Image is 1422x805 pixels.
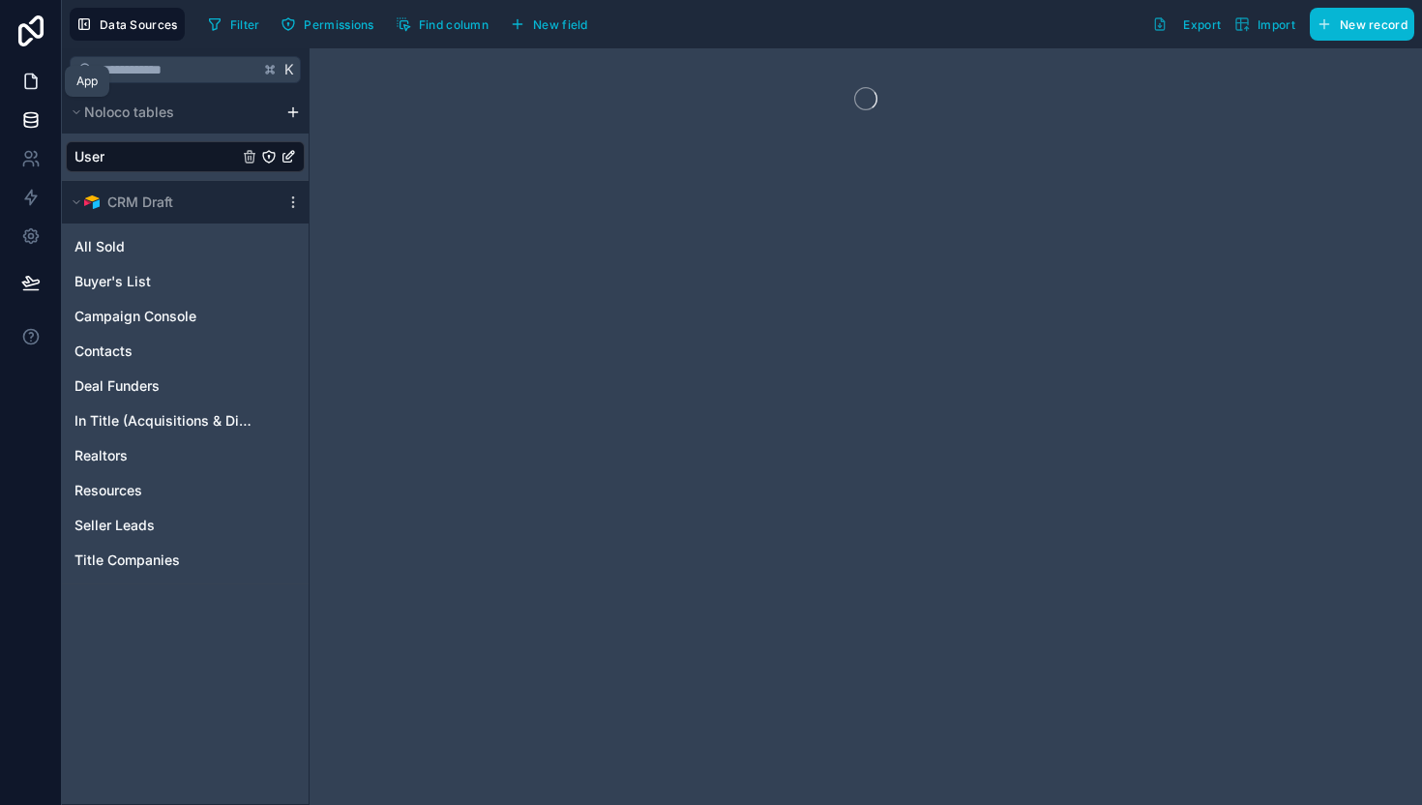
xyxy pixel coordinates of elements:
[76,74,98,89] div: App
[1310,8,1414,41] button: New record
[419,17,489,32] span: Find column
[274,10,388,39] a: Permissions
[389,10,495,39] button: Find column
[503,10,595,39] button: New field
[230,17,260,32] span: Filter
[1183,17,1221,32] span: Export
[533,17,588,32] span: New field
[1228,8,1302,41] button: Import
[100,17,178,32] span: Data Sources
[70,8,185,41] button: Data Sources
[304,17,373,32] span: Permissions
[274,10,380,39] button: Permissions
[200,10,267,39] button: Filter
[1258,17,1295,32] span: Import
[1145,8,1228,41] button: Export
[1302,8,1414,41] a: New record
[1340,17,1407,32] span: New record
[282,63,296,76] span: K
